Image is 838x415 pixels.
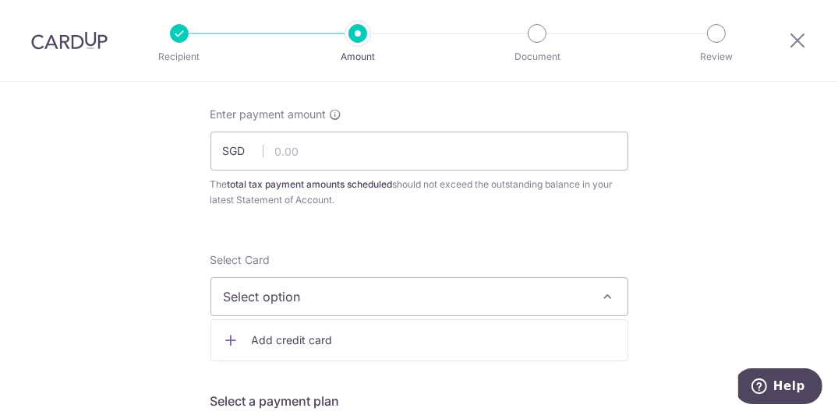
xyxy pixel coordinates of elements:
[210,107,327,122] span: Enter payment amount
[224,287,587,306] span: Select option
[228,178,393,190] b: total tax payment amounts scheduled
[210,319,628,361] ul: Select option
[122,49,237,65] p: Recipient
[210,392,628,410] h5: Select a payment plan
[479,49,595,65] p: Document
[210,132,628,171] input: 0.00
[210,177,628,208] div: The should not exceed the outstanding balance in your latest Statement of Account.
[300,49,415,65] p: Amount
[659,49,774,65] p: Review
[211,326,628,354] a: Add credit card
[210,277,628,316] button: Select option
[31,31,108,50] img: CardUp
[252,332,615,348] span: Add credit card
[223,143,263,159] span: SGD
[738,368,822,407] iframe: Opens a widget where you can find more information
[210,253,270,266] span: translation missing: en.payables.payment_networks.credit_card.summary.labels.select_card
